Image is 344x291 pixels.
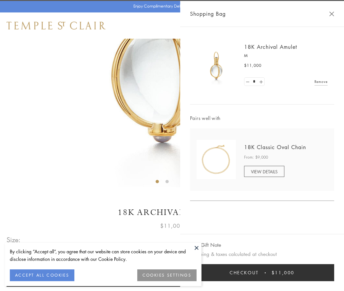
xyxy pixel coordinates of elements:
[7,234,21,245] span: Size:
[190,264,334,281] button: Checkout $11,000
[10,269,74,281] button: ACCEPT ALL COOKIES
[10,248,197,263] div: By clicking “Accept all”, you agree that our website can store cookies on your device and disclos...
[190,114,334,122] span: Pairs well with
[7,22,105,29] img: Temple St. Clair
[197,46,236,85] img: 18K Archival Amulet
[160,222,184,230] span: $11,000
[133,3,208,10] p: Enjoy Complimentary Delivery & Returns
[251,168,277,175] span: VIEW DETAILS
[137,269,197,281] button: COOKIES SETTINGS
[230,269,259,276] span: Checkout
[190,250,334,258] p: Shipping & taxes calculated at checkout
[7,207,337,218] h1: 18K Archival Amulet
[272,269,295,276] span: $11,000
[244,62,261,69] span: $11,000
[244,43,297,50] a: 18K Archival Amulet
[258,78,264,86] a: Set quantity to 2
[244,144,306,151] a: 18K Classic Oval Chain
[197,140,236,179] img: N88865-OV18
[190,10,226,18] span: Shopping Bag
[244,154,268,161] span: From: $9,000
[190,241,221,249] button: Add Gift Note
[329,11,334,16] button: Close Shopping Bag
[315,78,328,85] a: Remove
[244,52,328,59] p: M
[244,166,284,177] a: VIEW DETAILS
[244,78,251,86] a: Set quantity to 0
